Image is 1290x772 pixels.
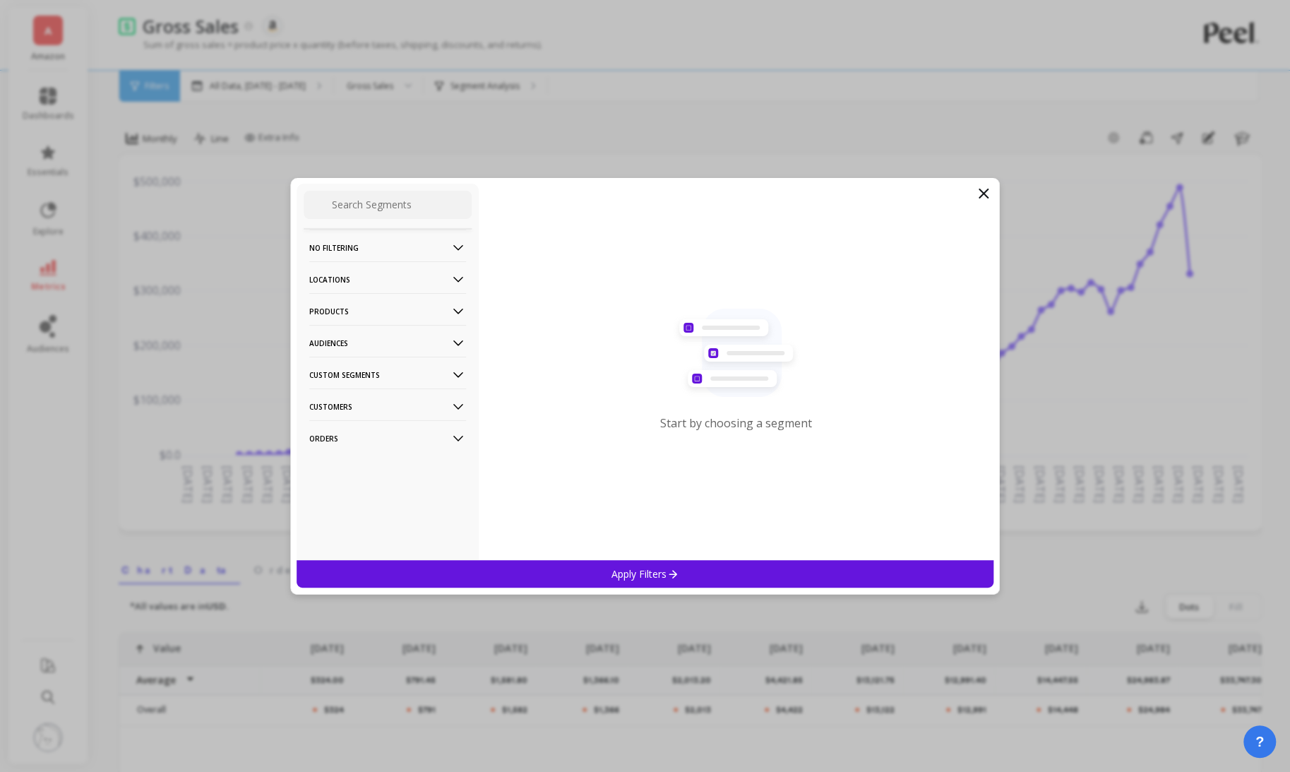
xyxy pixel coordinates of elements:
[309,325,466,361] p: Audiences
[309,230,466,266] p: No filtering
[611,567,679,581] p: Apply Filters
[660,415,812,431] p: Start by choosing a segment
[1243,725,1276,758] button: ?
[309,357,466,393] p: Custom Segments
[309,261,466,297] p: Locations
[309,293,466,329] p: Products
[309,388,466,424] p: Customers
[1255,732,1264,752] span: ?
[304,191,472,219] input: Search Segments
[309,420,466,456] p: Orders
